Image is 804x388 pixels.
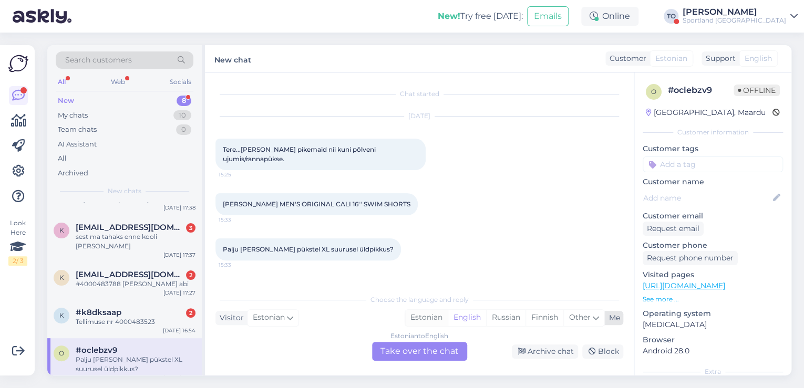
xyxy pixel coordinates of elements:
[214,51,251,66] label: New chat
[58,139,97,150] div: AI Assistant
[253,312,285,323] span: Estonian
[646,107,766,118] div: [GEOGRAPHIC_DATA], Maardu
[390,331,448,341] div: Estonian to English
[582,344,623,359] div: Block
[643,367,783,376] div: Extra
[643,281,725,290] a: [URL][DOMAIN_NAME]
[581,7,638,26] div: Online
[58,96,74,106] div: New
[58,153,67,164] div: All
[512,344,578,359] div: Archive chat
[76,279,195,289] div: #4000483788 [PERSON_NAME] abi
[163,251,195,259] div: [DATE] 17:37
[438,10,523,23] div: Try free [DATE]:
[486,310,525,326] div: Russian
[65,55,132,66] span: Search customers
[605,53,646,64] div: Customer
[8,218,27,266] div: Look Here
[186,223,195,233] div: 3
[176,124,191,135] div: 0
[569,312,591,322] span: Other
[643,211,783,222] p: Customer email
[643,128,783,137] div: Customer information
[163,374,195,382] div: [DATE] 15:33
[643,334,783,345] p: Browser
[643,156,783,172] input: Add a tag
[643,319,783,330] p: [MEDICAL_DATA]
[59,274,64,281] span: k
[223,145,377,163] span: Tere...[PERSON_NAME] pikemaid nii kuni põlveni ujumis/rannapükse.
[643,222,704,236] div: Request email
[173,110,191,121] div: 10
[76,223,185,232] span: krisstentsvetkov301@gmail.com
[643,308,783,319] p: Operating system
[664,9,678,24] div: TO
[527,6,569,26] button: Emails
[76,270,185,279] span: kardo.ilustrumm2000@gmail.com
[76,345,117,355] span: #oclebzv9
[745,53,772,64] span: English
[76,232,195,251] div: sest ma tahaks enne kooli [PERSON_NAME]
[372,342,467,361] div: Take over the chat
[643,295,783,304] p: See more ...
[219,171,258,179] span: 15:25
[59,311,64,319] span: k
[177,96,191,106] div: 8
[215,89,623,99] div: Chat started
[405,310,448,326] div: Estonian
[643,192,771,204] input: Add name
[683,8,798,25] a: [PERSON_NAME]Sportland [GEOGRAPHIC_DATA]
[655,53,687,64] span: Estonian
[108,186,141,196] span: New chats
[76,317,195,327] div: Tellimuse nr 4000483523
[58,124,97,135] div: Team chats
[525,310,563,326] div: Finnish
[58,110,88,121] div: My chats
[215,295,623,305] div: Choose the language and reply
[59,349,64,357] span: o
[683,16,786,25] div: Sportland [GEOGRAPHIC_DATA]
[109,75,127,89] div: Web
[668,84,734,97] div: # oclebzv9
[683,8,786,16] div: [PERSON_NAME]
[56,75,68,89] div: All
[8,54,28,74] img: Askly Logo
[186,270,195,280] div: 2
[76,355,195,374] div: Palju [PERSON_NAME] pükstel XL suurusel üldpikkus?
[643,269,783,280] p: Visited pages
[734,85,780,96] span: Offline
[215,312,244,323] div: Visitor
[643,240,783,251] p: Customer phone
[605,312,620,323] div: Me
[643,143,783,154] p: Customer tags
[651,88,656,96] span: o
[223,245,394,253] span: Palju [PERSON_NAME] pükstel XL suurusel üldpikkus?
[186,308,195,318] div: 2
[643,345,783,356] p: Android 28.0
[215,111,623,121] div: [DATE]
[59,226,64,234] span: k
[702,53,736,64] div: Support
[76,308,121,317] span: #k8dksaap
[219,261,258,269] span: 15:33
[643,176,783,187] p: Customer name
[643,251,738,265] div: Request phone number
[223,200,410,208] span: [PERSON_NAME] MEN'S ORIGINAL CALI 16'' SWIM SHORTS
[8,256,27,266] div: 2 / 3
[168,75,193,89] div: Socials
[438,11,460,21] b: New!
[448,310,486,326] div: English
[163,204,195,212] div: [DATE] 17:38
[163,289,195,297] div: [DATE] 17:27
[58,168,88,179] div: Archived
[219,216,258,224] span: 15:33
[163,327,195,334] div: [DATE] 16:54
